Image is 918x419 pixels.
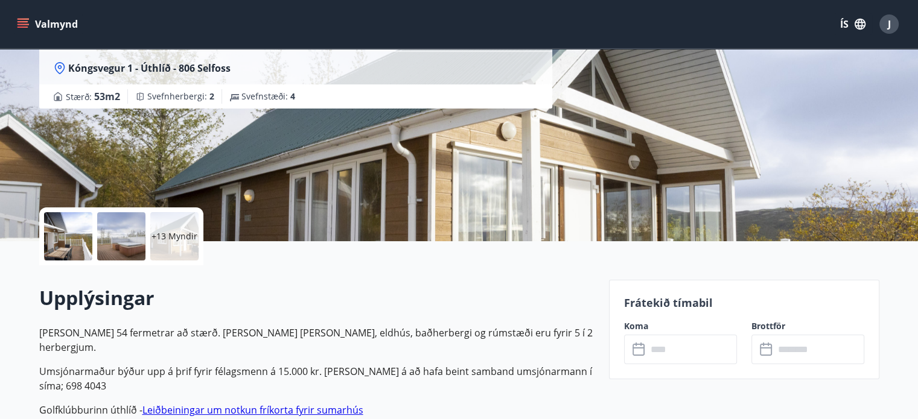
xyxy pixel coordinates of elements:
[39,364,594,393] p: Umsjónarmaður býður upp á þrif fyrir félagsmenn á 15.000 kr. [PERSON_NAME] á að hafa beint samban...
[39,403,594,417] p: Golfklúbburinn úthlíð -
[290,90,295,102] span: 4
[875,10,904,39] button: J
[834,13,872,35] button: ÍS
[209,90,214,102] span: 2
[147,90,214,102] span: Svefnherbergi :
[39,285,594,311] h2: Upplýsingar
[624,320,737,332] label: Koma
[66,89,120,104] span: Stærð :
[14,13,83,35] button: menu
[888,17,891,31] span: J
[241,90,295,102] span: Svefnstæði :
[39,326,594,354] p: [PERSON_NAME] 54 fermetrar að stærð. [PERSON_NAME] [PERSON_NAME], eldhús, baðherbergi og rúmstæði...
[94,90,120,103] span: 53 m2
[751,320,864,332] label: Brottför
[151,230,197,242] p: +13 Myndir
[68,61,231,75] span: Kóngsvegur 1 - Úthlíð - 806 Selfoss
[624,295,864,310] p: Frátekið tímabil
[142,403,363,417] a: Leiðbeiningar um notkun fríkorta fyrir sumarhús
